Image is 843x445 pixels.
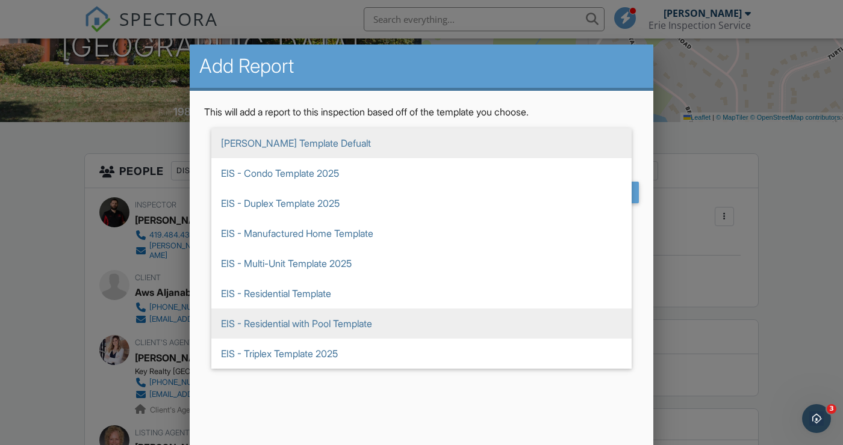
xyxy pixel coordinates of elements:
span: EIS - Multi-Unit Template 2025 [211,248,632,278]
span: EIS - Triplex Template 2025 [211,339,632,369]
span: EIS - Residential Template [211,278,632,308]
span: 3 [827,404,836,414]
p: This will add a report to this inspection based off of the template you choose. [204,105,639,118]
iframe: Intercom live chat [802,404,831,433]
span: EIS - Residential with Pool Template [211,308,632,339]
span: EIS - Condo Template 2025 [211,158,632,188]
span: [PERSON_NAME] Template Defualt [211,128,632,158]
span: EIS - Duplex Template 2025 [211,188,632,218]
h2: Add Report [199,54,644,78]
span: EIS - Manufactured Home Template [211,218,632,248]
